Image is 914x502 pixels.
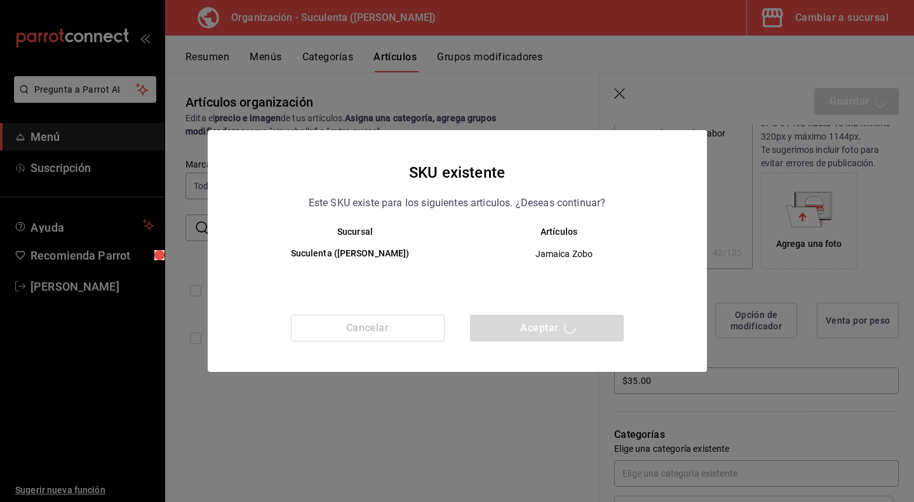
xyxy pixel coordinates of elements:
h6: Suculenta ([PERSON_NAME]) [253,247,447,261]
p: Este SKU existe para los siguientes articulos. ¿Deseas continuar? [309,195,606,211]
th: Sucursal [233,227,457,237]
h4: SKU existente [409,161,505,185]
th: Artículos [457,227,682,237]
span: Jamaica Zobo [468,248,661,260]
